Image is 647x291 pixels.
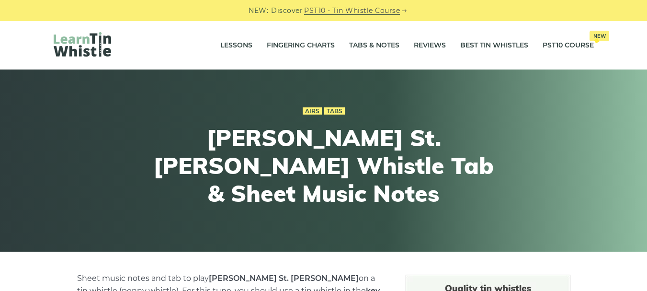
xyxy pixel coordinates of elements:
a: Tabs & Notes [349,34,399,58]
span: New [590,31,609,41]
a: Reviews [414,34,446,58]
strong: [PERSON_NAME] St. [PERSON_NAME] [209,274,359,283]
a: Lessons [220,34,252,58]
a: Tabs [324,107,345,115]
img: LearnTinWhistle.com [54,32,111,57]
a: Best Tin Whistles [460,34,528,58]
a: Fingering Charts [267,34,335,58]
a: PST10 CourseNew [543,34,594,58]
a: Airs [303,107,322,115]
h1: [PERSON_NAME] St. [PERSON_NAME] Whistle Tab & Sheet Music Notes [148,124,500,207]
